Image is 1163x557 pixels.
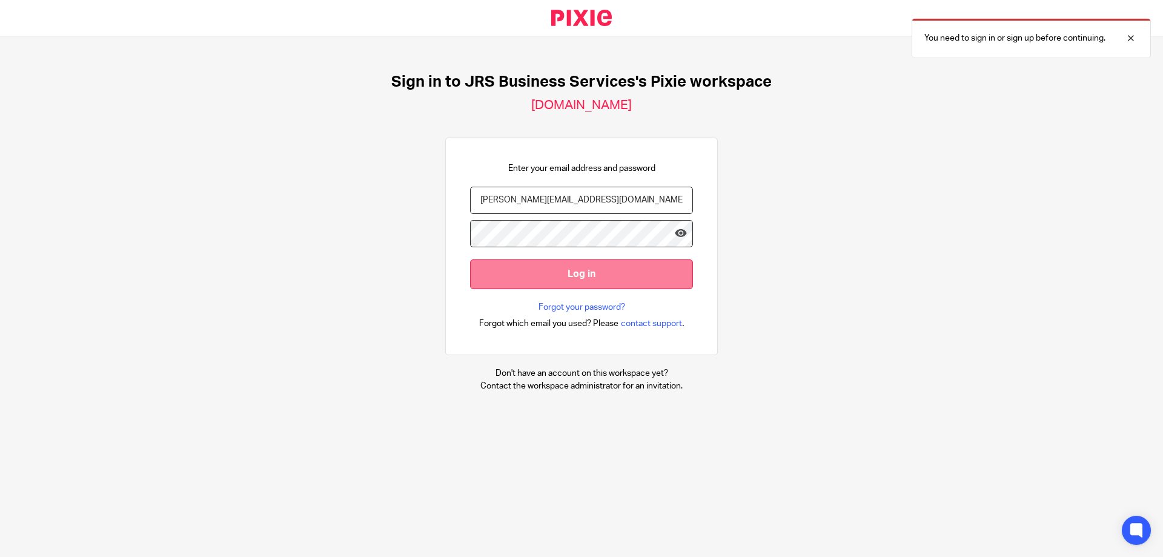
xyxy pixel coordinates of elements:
[480,367,683,379] p: Don't have an account on this workspace yet?
[479,316,684,330] div: .
[470,187,693,214] input: name@example.com
[480,380,683,392] p: Contact the workspace administrator for an invitation.
[391,73,772,92] h1: Sign in to JRS Business Services's Pixie workspace
[470,259,693,289] input: Log in
[479,318,618,330] span: Forgot which email you used? Please
[924,32,1105,44] p: You need to sign in or sign up before continuing.
[621,318,682,330] span: contact support
[538,301,625,313] a: Forgot your password?
[531,98,632,113] h2: [DOMAIN_NAME]
[508,162,655,175] p: Enter your email address and password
